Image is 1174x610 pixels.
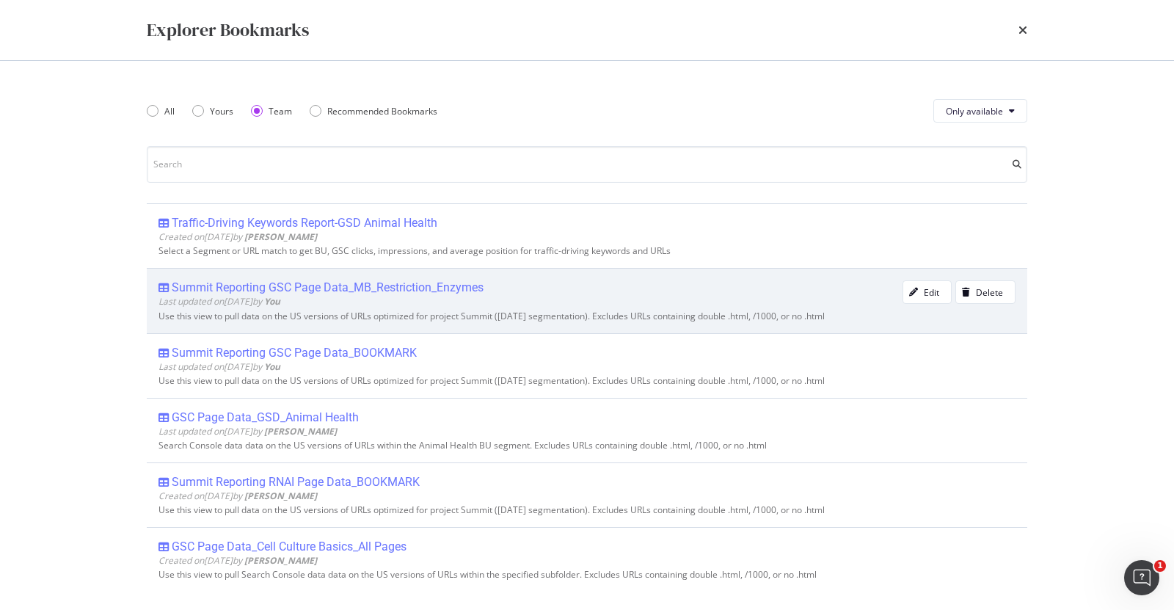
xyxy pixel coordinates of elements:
[158,295,280,308] span: Last updated on [DATE] by
[1154,560,1166,572] span: 1
[955,280,1016,304] button: Delete
[158,311,1016,322] div: Use this view to pull data on the US versions of URLs optimized for project Summit ([DATE] segmen...
[172,475,420,490] div: Summit Reporting RNAI Page Data_BOOKMARK
[164,105,175,117] div: All
[327,105,437,117] div: Recommended Bookmarks
[244,490,317,502] b: [PERSON_NAME]
[269,105,292,117] div: Team
[192,105,233,117] div: Yours
[172,216,437,230] div: Traffic-Driving Keywords Report-GSD Animal Health
[976,286,1003,299] div: Delete
[903,280,952,304] button: Edit
[244,230,317,243] b: [PERSON_NAME]
[158,570,1016,580] div: Use this view to pull Search Console data data on the US versions of URLs within the specified su...
[158,360,280,373] span: Last updated on [DATE] by
[147,105,175,117] div: All
[172,410,359,425] div: GSC Page Data_GSD_Animal Health
[147,18,309,43] div: Explorer Bookmarks
[924,286,939,299] div: Edit
[946,105,1003,117] span: Only available
[158,246,1016,256] div: Select a Segment or URL match to get BU, GSC clicks, impressions, and average position for traffi...
[264,295,280,308] b: You
[147,146,1027,183] input: Search
[933,99,1027,123] button: Only available
[264,360,280,373] b: You
[172,540,406,554] div: GSC Page Data_Cell Culture Basics_All Pages
[1124,560,1159,595] iframe: Intercom live chat
[158,425,337,437] span: Last updated on [DATE] by
[158,230,317,243] span: Created on [DATE] by
[158,440,1016,451] div: Search Console data data on the US versions of URLs within the Animal Health BU segment. Excludes...
[264,425,337,437] b: [PERSON_NAME]
[158,554,317,567] span: Created on [DATE] by
[310,105,437,117] div: Recommended Bookmarks
[1018,18,1027,43] div: times
[158,376,1016,386] div: Use this view to pull data on the US versions of URLs optimized for project Summit ([DATE] segmen...
[244,554,317,567] b: [PERSON_NAME]
[172,346,417,360] div: Summit Reporting GSC Page Data_BOOKMARK
[210,105,233,117] div: Yours
[158,505,1016,515] div: Use this view to pull data on the US versions of URLs optimized for project Summit ([DATE] segmen...
[251,105,292,117] div: Team
[172,280,484,295] div: Summit Reporting GSC Page Data_MB_Restriction_Enzymes
[158,490,317,502] span: Created on [DATE] by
